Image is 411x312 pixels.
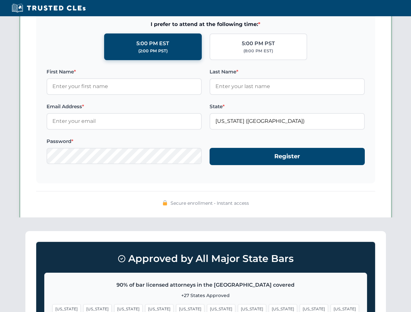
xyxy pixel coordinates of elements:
[47,103,202,110] label: Email Address
[47,137,202,145] label: Password
[47,20,365,29] span: I prefer to attend at the following time:
[243,48,273,54] div: (8:00 PM EST)
[44,250,367,267] h3: Approved by All Major State Bars
[162,200,168,205] img: 🔒
[47,113,202,129] input: Enter your email
[52,292,359,299] p: +27 States Approved
[210,78,365,95] input: Enter your last name
[210,113,365,129] input: Florida (FL)
[138,48,168,54] div: (2:00 PM PST)
[210,103,365,110] label: State
[242,39,275,48] div: 5:00 PM PST
[47,68,202,76] label: First Name
[52,281,359,289] p: 90% of bar licensed attorneys in the [GEOGRAPHIC_DATA] covered
[210,68,365,76] label: Last Name
[10,3,88,13] img: Trusted CLEs
[136,39,169,48] div: 5:00 PM EST
[210,148,365,165] button: Register
[171,200,249,207] span: Secure enrollment • Instant access
[47,78,202,95] input: Enter your first name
